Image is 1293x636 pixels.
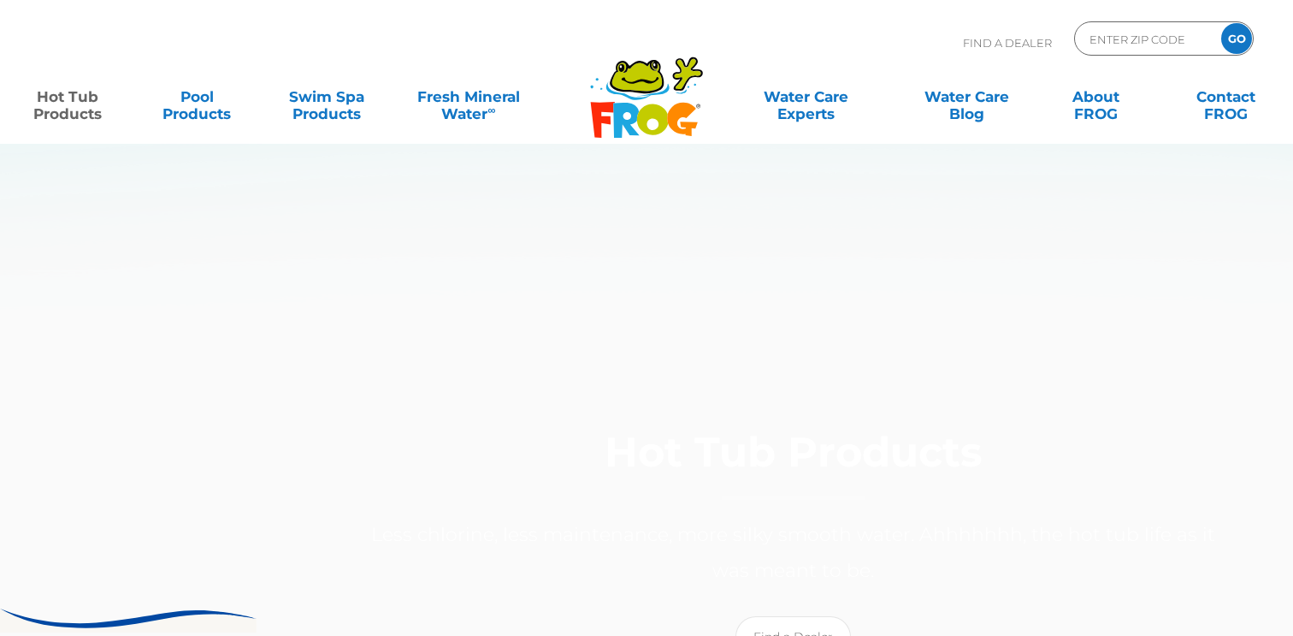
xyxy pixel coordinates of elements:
a: ContactFROG [1175,80,1276,114]
a: Water CareBlog [916,80,1017,114]
p: Find A Dealer [963,21,1052,64]
p: Less chlorine, less maintenance, more silky smooth water. Ahhhhhhh, the hot tub life as it was me... [362,517,1224,589]
img: Frog Products Logo [581,34,712,139]
input: GO [1221,23,1252,54]
a: Fresh MineralWater∞ [405,80,531,114]
a: Swim SpaProducts [276,80,377,114]
a: Water CareExperts [723,80,887,114]
a: PoolProducts [146,80,247,114]
h1: Hot Tub Products [362,430,1224,500]
sup: ∞ [487,104,495,116]
a: AboutFROG [1046,80,1147,114]
a: Hot TubProducts [17,80,118,114]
